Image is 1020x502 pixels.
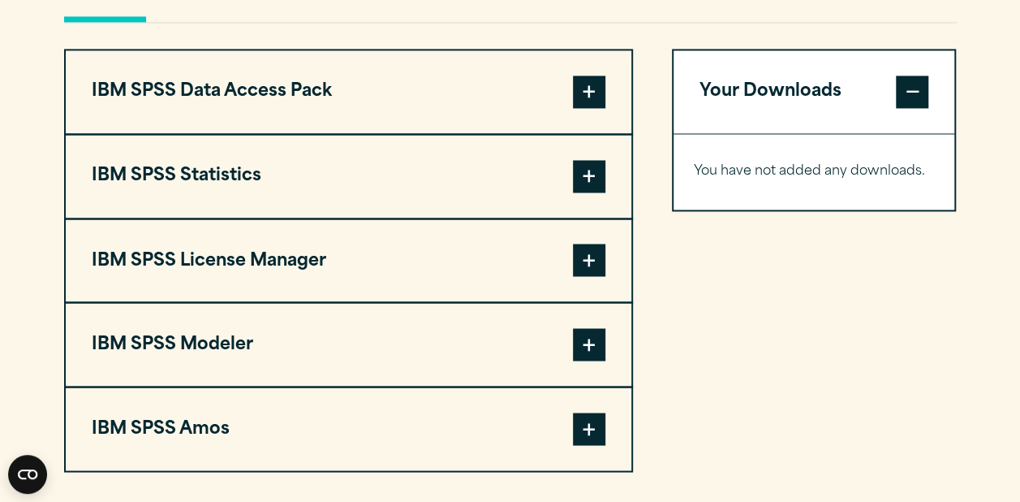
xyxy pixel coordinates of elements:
[66,387,631,470] button: IBM SPSS Amos
[66,135,631,218] button: IBM SPSS Statistics
[674,50,955,133] button: Your Downloads
[674,133,955,210] div: Your Downloads
[66,50,631,133] button: IBM SPSS Data Access Pack
[66,219,631,302] button: IBM SPSS License Manager
[8,455,47,494] button: Open CMP widget
[694,160,935,184] p: You have not added any downloads.
[66,303,631,386] button: IBM SPSS Modeler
